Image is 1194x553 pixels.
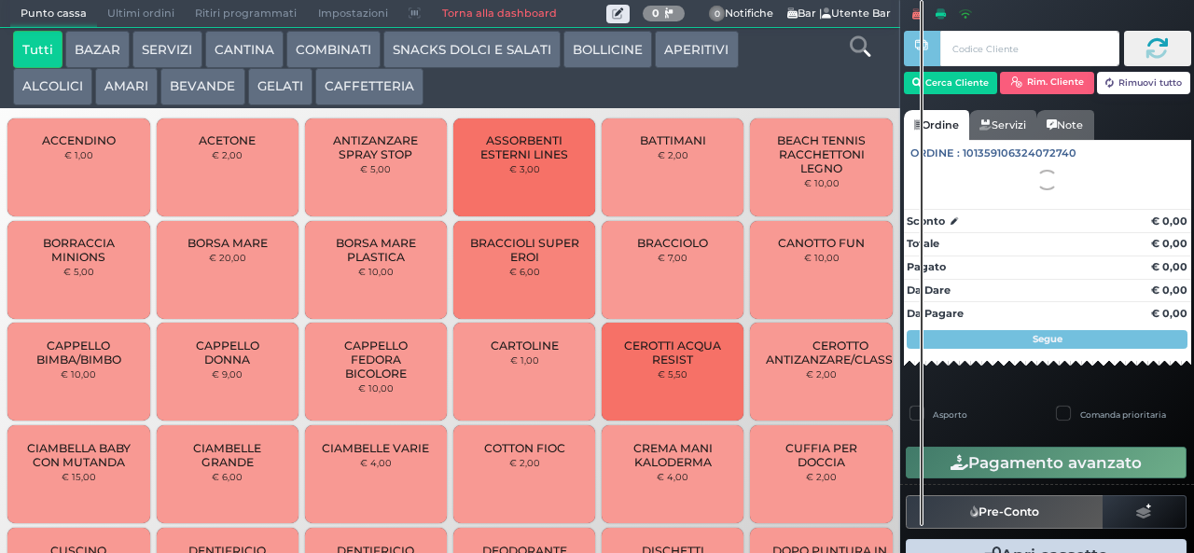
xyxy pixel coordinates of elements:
[358,382,394,394] small: € 10,00
[904,110,969,140] a: Ordine
[321,133,432,161] span: ANTIZANZARE SPRAY STOP
[1000,72,1094,94] button: Rim. Cliente
[652,7,659,20] b: 0
[484,441,565,455] span: COTTON FIOC
[322,441,429,455] span: CIAMBELLE VARIE
[709,6,726,22] span: 0
[1151,283,1187,297] strong: € 0,00
[13,68,92,105] button: ALCOLICI
[212,149,243,160] small: € 2,00
[95,68,158,105] button: AMARI
[806,471,837,482] small: € 2,00
[97,1,185,27] span: Ultimi ordini
[1151,260,1187,273] strong: € 0,00
[618,441,729,469] span: CREMA MANI KALODERMA
[61,368,96,380] small: € 10,00
[804,177,840,188] small: € 10,00
[308,1,398,27] span: Impostazioni
[906,495,1104,529] button: Pre-Conto
[563,31,652,68] button: BOLLICINE
[65,31,130,68] button: BAZAR
[509,457,540,468] small: € 2,00
[321,236,432,264] span: BORSA MARE PLASTICA
[907,283,951,297] strong: Da Dare
[358,266,394,277] small: € 10,00
[907,214,945,229] strong: Sconto
[509,266,540,277] small: € 6,00
[969,110,1036,140] a: Servizi
[510,354,539,366] small: € 1,00
[509,163,540,174] small: € 3,00
[906,447,1187,478] button: Pagamento avanzato
[1033,333,1062,345] strong: Segue
[766,133,877,175] span: BEACH TENNIS RACCHETTONI LEGNO
[10,1,97,27] span: Punto cassa
[212,471,243,482] small: € 6,00
[907,260,946,273] strong: Pagato
[23,236,134,264] span: BORRACCIA MINIONS
[804,252,840,263] small: € 10,00
[657,471,688,482] small: € 4,00
[469,133,580,161] span: ASSORBENTI ESTERNI LINES
[1151,237,1187,250] strong: € 0,00
[1151,307,1187,320] strong: € 0,00
[205,31,284,68] button: CANTINA
[209,252,246,263] small: € 20,00
[315,68,423,105] button: CAFFETTERIA
[360,457,392,468] small: € 4,00
[212,368,243,380] small: € 9,00
[42,133,116,147] span: ACCENDINO
[248,68,312,105] button: GELATI
[904,72,998,94] button: Cerca Cliente
[63,266,94,277] small: € 5,00
[199,133,256,147] span: ACETONE
[806,368,837,380] small: € 2,00
[13,31,62,68] button: Tutti
[766,339,914,366] span: CEROTTO ANTIZANZARE/CLASSICO
[658,368,687,380] small: € 5,50
[766,441,877,469] span: CUFFIA PER DOCCIA
[469,236,580,264] span: BRACCIOLI SUPER EROI
[187,236,268,250] span: BORSA MARE
[321,339,432,380] span: CAPPELLO FEDORA BICOLORE
[160,68,244,105] button: BEVANDE
[185,1,307,27] span: Ritiri programmati
[933,408,967,421] label: Asporto
[963,145,1076,161] span: 101359106324072740
[637,236,708,250] span: BRACCIOLO
[286,31,381,68] button: COMBINATI
[172,441,283,469] span: CIAMBELLE GRANDE
[1151,214,1187,228] strong: € 0,00
[910,145,960,161] span: Ordine :
[383,31,561,68] button: SNACKS DOLCI E SALATI
[1080,408,1166,421] label: Comanda prioritaria
[360,163,391,174] small: € 5,00
[778,236,865,250] span: CANOTTO FUN
[62,471,96,482] small: € 15,00
[640,133,706,147] span: BATTIMANI
[23,339,134,366] span: CAPPELLO BIMBA/BIMBO
[1097,72,1191,94] button: Rimuovi tutto
[23,441,134,469] span: CIAMBELLA BABY CON MUTANDA
[64,149,93,160] small: € 1,00
[658,149,688,160] small: € 2,00
[618,339,729,366] span: CEROTTI ACQUA RESIST
[907,237,939,250] strong: Totale
[655,31,738,68] button: APERITIVI
[431,1,566,27] a: Torna alla dashboard
[658,252,687,263] small: € 7,00
[172,339,283,366] span: CAPPELLO DONNA
[491,339,559,353] span: CARTOLINE
[907,307,964,320] strong: Da Pagare
[132,31,201,68] button: SERVIZI
[940,31,1118,66] input: Codice Cliente
[1036,110,1093,140] a: Note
